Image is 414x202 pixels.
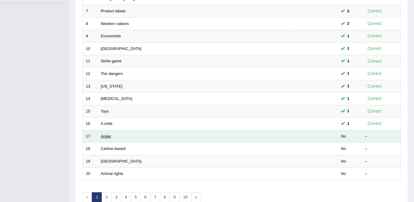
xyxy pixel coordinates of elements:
[345,83,352,89] span: You can still take this question
[101,109,109,113] a: Toys
[101,9,126,13] a: Product labels
[101,146,126,151] a: Carbon-based
[82,5,98,18] td: 7
[82,143,98,155] td: 18
[365,70,384,77] div: Correct
[82,55,98,68] td: 11
[82,42,98,55] td: 10
[101,96,132,101] a: [MEDICAL_DATA]
[101,121,112,126] a: A child
[345,33,352,39] span: You can still take this question
[82,118,98,130] td: 16
[365,20,384,27] div: Correct
[101,34,121,38] a: Economists
[345,70,352,77] span: You can still take this question
[365,134,398,139] div: –
[82,67,98,80] td: 12
[101,21,129,26] a: Western nations
[365,83,384,90] div: Correct
[365,45,384,52] div: Correct
[365,58,384,65] div: Correct
[101,59,122,63] a: Strike game
[82,93,98,105] td: 14
[345,121,352,127] span: You can still take this question
[82,80,98,93] td: 13
[101,159,142,163] a: [GEOGRAPHIC_DATA]
[341,171,346,176] em: No
[345,20,352,27] span: You can still take this question
[101,71,123,76] a: The dangers
[341,134,346,138] em: No
[101,84,123,89] a: [US_STATE]
[365,95,384,102] div: Correct
[365,120,384,127] div: Correct
[345,108,352,114] span: You can still take this question
[365,171,398,177] div: –
[365,8,384,14] div: Correct
[82,30,98,43] td: 9
[101,134,111,138] a: Anger
[365,33,384,39] div: Correct
[82,17,98,30] td: 8
[82,105,98,118] td: 15
[101,171,123,176] a: Animal rights
[82,155,98,168] td: 19
[365,159,398,164] div: –
[365,146,398,152] div: –
[345,45,352,52] span: You can still take this question
[101,46,142,51] a: [GEOGRAPHIC_DATA]
[341,159,346,163] em: No
[365,108,384,115] div: Correct
[82,168,98,180] td: 20
[345,96,352,102] span: You can still take this question
[82,130,98,143] td: 17
[341,146,346,151] em: No
[345,8,352,14] span: You can still take this question
[345,58,352,64] span: You can still take this question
